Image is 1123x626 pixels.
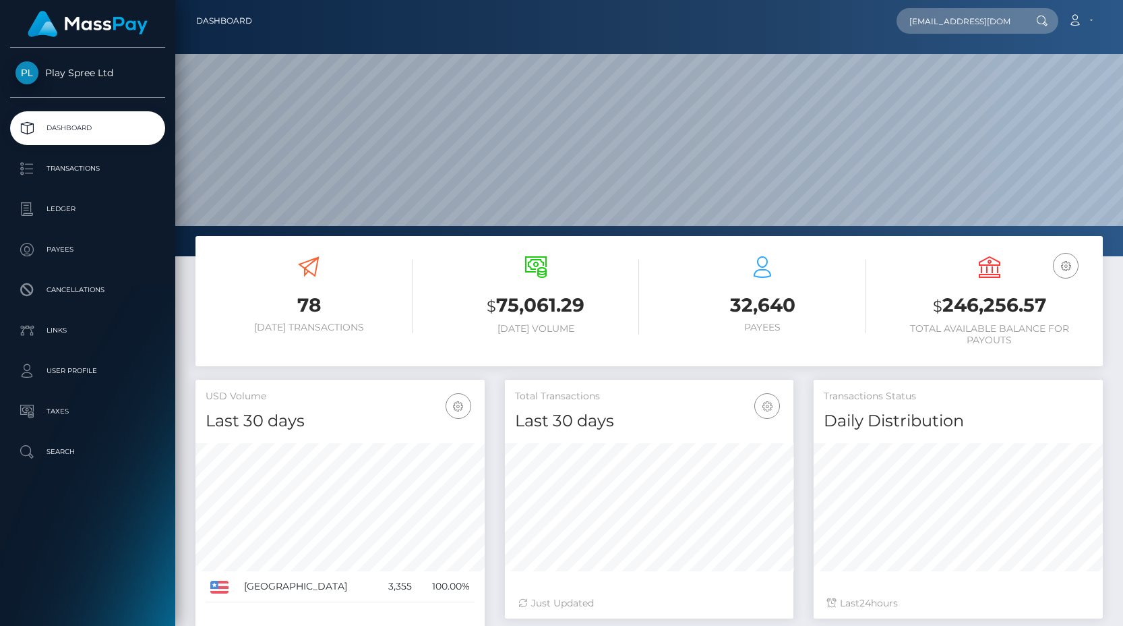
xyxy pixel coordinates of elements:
[16,61,38,84] img: Play Spree Ltd
[433,292,640,320] h3: 75,061.29
[933,297,942,316] small: $
[210,581,229,593] img: US.png
[10,273,165,307] a: Cancellations
[10,192,165,226] a: Ledger
[897,8,1023,34] input: Search...
[16,199,160,219] p: Ledger
[659,322,866,333] h6: Payees
[886,292,1093,320] h3: 246,256.57
[515,390,784,403] h5: Total Transactions
[16,159,160,179] p: Transactions
[206,409,475,433] h4: Last 30 days
[515,409,784,433] h4: Last 30 days
[417,571,474,602] td: 100.00%
[10,395,165,428] a: Taxes
[16,118,160,138] p: Dashboard
[824,390,1093,403] h5: Transactions Status
[16,280,160,300] p: Cancellations
[824,409,1093,433] h4: Daily Distribution
[10,152,165,186] a: Transactions
[16,320,160,341] p: Links
[10,354,165,388] a: User Profile
[239,571,377,602] td: [GEOGRAPHIC_DATA]
[10,67,165,79] span: Play Spree Ltd
[433,323,640,335] h6: [DATE] Volume
[16,442,160,462] p: Search
[487,297,496,316] small: $
[827,596,1089,610] div: Last hours
[28,11,148,37] img: MassPay Logo
[518,596,781,610] div: Just Updated
[10,435,165,469] a: Search
[10,111,165,145] a: Dashboard
[377,571,417,602] td: 3,355
[886,323,1093,346] h6: Total Available Balance for Payouts
[10,233,165,266] a: Payees
[206,390,475,403] h5: USD Volume
[206,322,413,333] h6: [DATE] Transactions
[206,292,413,318] h3: 78
[16,239,160,260] p: Payees
[16,361,160,381] p: User Profile
[10,314,165,347] a: Links
[196,7,252,35] a: Dashboard
[859,597,871,609] span: 24
[659,292,866,318] h3: 32,640
[16,401,160,422] p: Taxes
